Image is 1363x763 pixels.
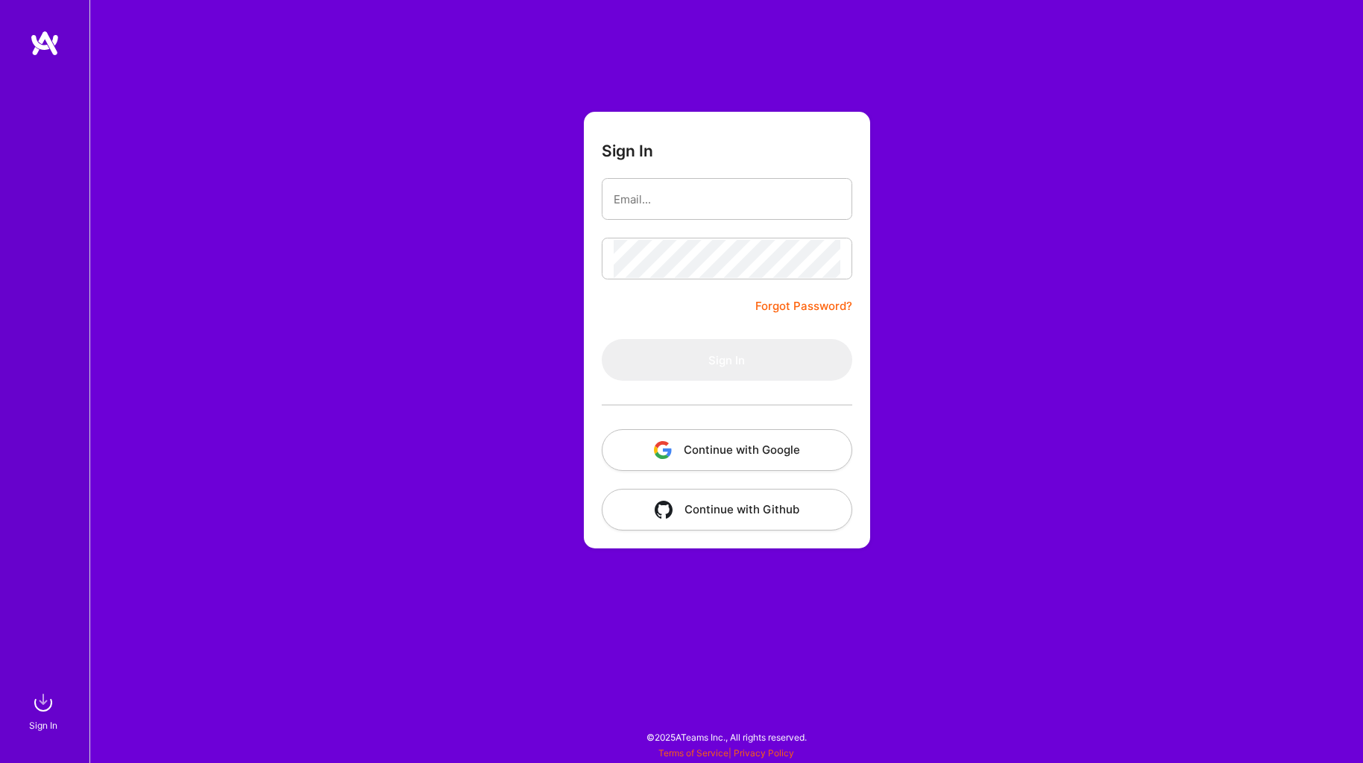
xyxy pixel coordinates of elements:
[28,688,58,718] img: sign in
[30,30,60,57] img: logo
[658,747,794,759] span: |
[89,718,1363,756] div: © 2025 ATeams Inc., All rights reserved.
[654,441,672,459] img: icon
[602,339,852,381] button: Sign In
[29,718,57,733] div: Sign In
[31,688,58,733] a: sign inSign In
[655,501,673,519] img: icon
[734,747,794,759] a: Privacy Policy
[602,142,653,160] h3: Sign In
[602,429,852,471] button: Continue with Google
[602,489,852,531] button: Continue with Github
[755,297,852,315] a: Forgot Password?
[658,747,728,759] a: Terms of Service
[614,180,840,218] input: Email...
